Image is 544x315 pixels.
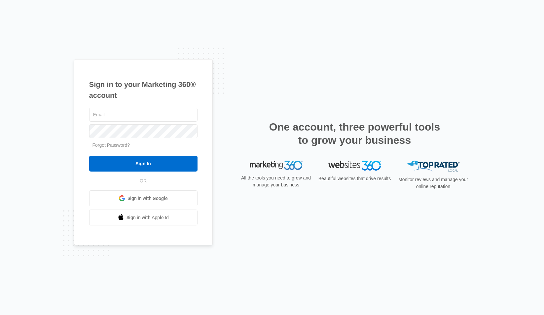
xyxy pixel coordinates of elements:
[127,214,169,221] span: Sign in with Apple Id
[396,176,470,190] p: Monitor reviews and manage your online reputation
[328,161,381,170] img: Websites 360
[92,142,130,148] a: Forgot Password?
[89,190,198,206] a: Sign in with Google
[89,79,198,101] h1: Sign in to your Marketing 360® account
[89,210,198,225] a: Sign in with Apple Id
[135,177,151,184] span: OR
[89,156,198,172] input: Sign In
[318,175,392,182] p: Beautiful websites that drive results
[239,175,313,188] p: All the tools you need to grow and manage your business
[250,161,303,170] img: Marketing 360
[267,120,442,147] h2: One account, three powerful tools to grow your business
[407,161,460,172] img: Top Rated Local
[127,195,168,202] span: Sign in with Google
[89,108,198,122] input: Email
